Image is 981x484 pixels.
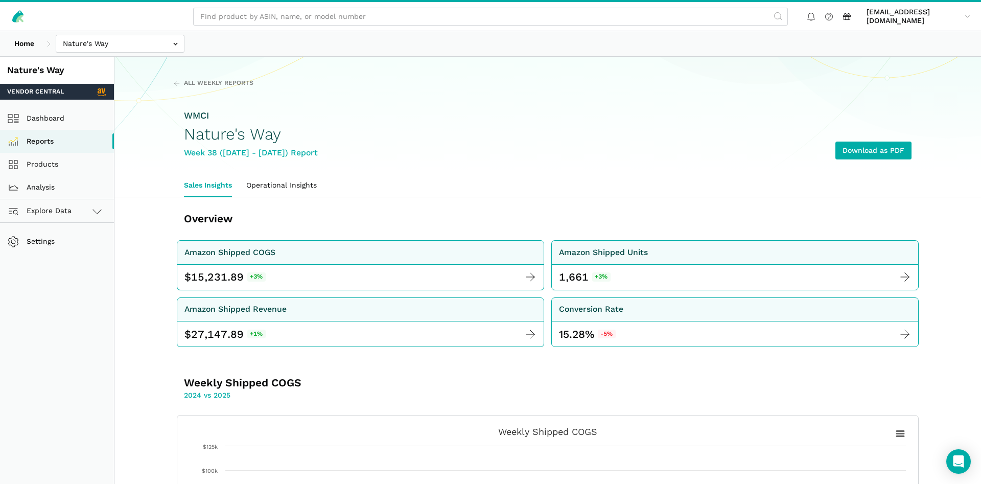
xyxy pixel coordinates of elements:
[177,174,239,197] a: Sales Insights
[498,426,597,437] tspan: Weekly Shipped COGS
[184,270,191,284] span: $
[247,330,266,339] span: +1%
[184,303,287,316] div: Amazon Shipped Revenue
[598,330,616,339] span: -5%
[191,270,244,284] span: 15,231.89
[946,449,971,474] div: Open Intercom Messenger
[193,8,788,26] input: Find product by ASIN, name, or model number
[184,327,191,341] span: $
[592,272,611,282] span: +3%
[551,240,919,290] a: Amazon Shipped Units 1,661 +3%
[7,87,64,97] span: Vendor Central
[835,142,912,159] a: Download as PDF
[177,297,544,348] a: Amazon Shipped Revenue $ 27,147.89 +1%
[184,212,483,226] h3: Overview
[184,390,483,401] p: 2024 vs 2025
[184,147,318,159] div: Week 38 ([DATE] - [DATE]) Report
[184,246,275,259] div: Amazon Shipped COGS
[7,64,107,77] div: Nature's Way
[173,79,253,88] a: All Weekly Reports
[867,8,961,26] span: [EMAIL_ADDRESS][DOMAIN_NAME]
[863,6,974,27] a: [EMAIL_ADDRESS][DOMAIN_NAME]
[184,125,318,143] h1: Nature's Way
[184,376,483,390] h3: Weekly Shipped COGS
[184,79,253,88] span: All Weekly Reports
[247,272,266,282] span: +3%
[559,327,616,341] div: 15.28%
[203,444,218,450] text: $125k
[559,303,623,316] div: Conversion Rate
[191,327,244,341] span: 27,147.89
[11,205,72,217] span: Explore Data
[559,270,589,284] div: 1,661
[239,174,324,197] a: Operational Insights
[559,246,648,259] div: Amazon Shipped Units
[7,35,41,53] a: Home
[177,240,544,290] a: Amazon Shipped COGS $ 15,231.89 +3%
[184,109,318,122] div: WMCI
[56,35,184,53] input: Nature's Way
[551,297,919,348] a: Conversion Rate 15.28%-5%
[202,468,218,474] text: $100k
